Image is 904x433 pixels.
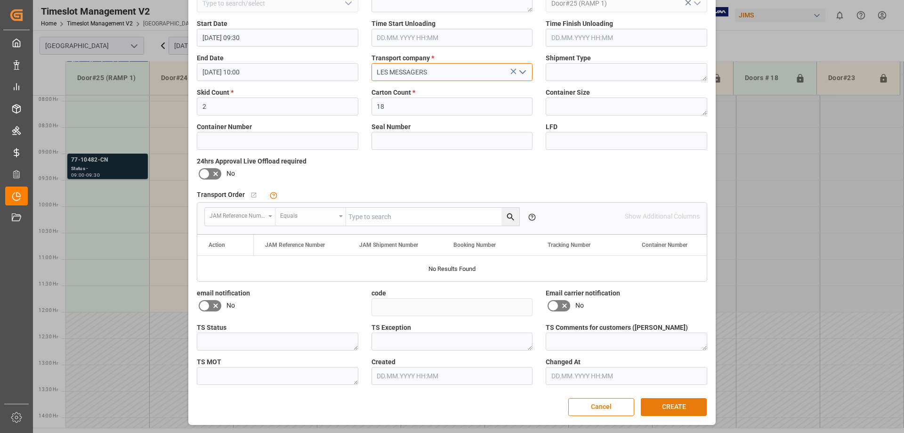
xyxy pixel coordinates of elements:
input: Type to search [346,208,519,226]
button: open menu [515,65,529,80]
span: Container Number [642,242,687,248]
span: Email carrier notification [546,288,620,298]
span: TS Comments for customers ([PERSON_NAME]) [546,323,688,333]
button: Cancel [568,398,634,416]
span: 24hrs Approval Live Offload required [197,156,307,166]
button: open menu [275,208,346,226]
span: Carton Count [371,88,415,98]
span: Skid Count [197,88,234,98]
span: No [226,169,235,179]
span: Seal Number [371,122,411,132]
input: DD.MM.YYYY HH:MM [546,29,707,47]
input: DD.MM.YYYY HH:MM [197,29,358,47]
div: JAM Reference Number [210,209,265,220]
span: TS Status [197,323,226,333]
input: DD.MM.YYYY HH:MM [371,367,533,385]
span: TS Exception [371,323,411,333]
span: TS MOT [197,357,221,367]
span: Start Date [197,19,227,29]
span: Container Number [197,122,252,132]
span: Transport company [371,53,434,63]
span: Created [371,357,395,367]
span: No [575,301,584,310]
input: DD.MM.YYYY HH:MM [371,29,533,47]
span: LFD [546,122,557,132]
span: code [371,288,386,298]
input: DD.MM.YYYY HH:MM [197,63,358,81]
span: Shipment Type [546,53,591,63]
button: CREATE [641,398,707,416]
span: Time Finish Unloading [546,19,613,29]
button: open menu [205,208,275,226]
input: DD.MM.YYYY HH:MM [546,367,707,385]
span: Booking Number [453,242,496,248]
span: End Date [197,53,224,63]
div: Action [209,242,225,248]
span: Container Size [546,88,590,98]
span: Transport Order [197,190,245,200]
span: JAM Shipment Number [359,242,418,248]
button: search button [501,208,519,226]
span: No [226,301,235,310]
span: email notification [197,288,250,298]
span: JAM Reference Number [265,242,325,248]
span: Tracking Number [548,242,590,248]
div: Equals [280,209,336,220]
span: Time Start Unloading [371,19,436,29]
span: Changed At [546,357,581,367]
